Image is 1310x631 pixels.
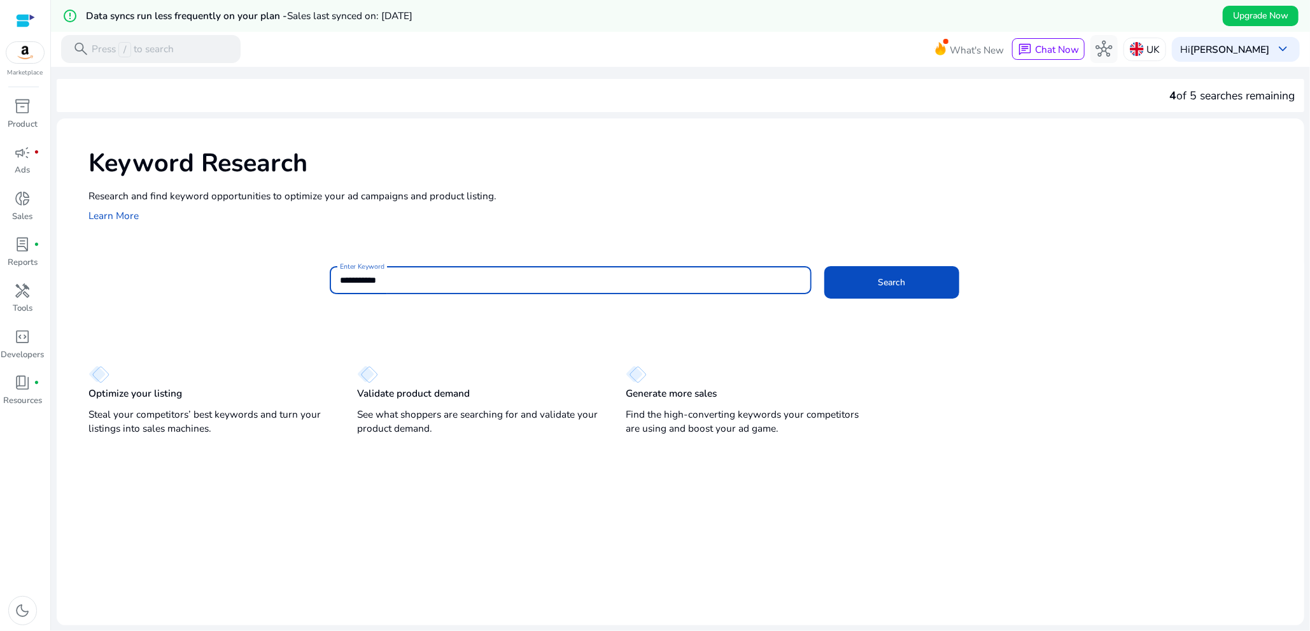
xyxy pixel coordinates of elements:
span: code_blocks [15,329,31,345]
p: Reports [8,257,38,269]
button: Upgrade Now [1223,6,1299,26]
span: hub [1095,41,1112,57]
span: fiber_manual_record [34,380,39,386]
span: donut_small [15,190,31,207]
p: Optimize your listing [88,386,182,401]
p: Steal your competitors’ best keywords and turn your listings into sales machines. [88,408,332,436]
span: keyboard_arrow_down [1275,41,1292,57]
span: dark_mode [15,602,31,619]
p: See what shoppers are searching for and validate your product demand. [357,408,600,436]
p: Find the high-converting keywords your competitors are using and boost your ad game. [626,408,869,436]
span: inventory_2 [15,98,31,115]
p: Marketplace [8,68,43,78]
p: Validate product demand [357,386,470,401]
span: fiber_manual_record [34,242,39,248]
h5: Data syncs run less frequently on your plan - [86,10,412,22]
h1: Keyword Research [88,148,1292,179]
span: search [73,41,89,57]
span: handyman [15,283,31,299]
p: Sales [13,211,33,223]
div: of 5 searches remaining [1169,87,1295,104]
span: Sales last synced on: [DATE] [287,9,412,22]
span: Upgrade Now [1233,9,1288,22]
span: Chat Now [1035,43,1079,56]
span: lab_profile [15,236,31,253]
img: uk.svg [1130,42,1144,56]
span: campaign [15,145,31,161]
img: diamond.svg [357,365,378,383]
p: Generate more sales [626,386,717,401]
span: Search [878,276,906,289]
button: chatChat Now [1012,38,1084,60]
p: Ads [15,164,31,177]
p: Product [8,118,38,131]
p: Resources [3,395,42,408]
button: Search [824,266,959,299]
p: Research and find keyword opportunities to optimize your ad campaigns and product listing. [88,188,1292,203]
p: UK [1146,38,1160,60]
span: book_4 [15,374,31,391]
b: [PERSON_NAME] [1190,43,1269,56]
img: diamond.svg [88,365,109,383]
p: Hi [1180,45,1269,54]
span: 4 [1169,88,1176,103]
mat-icon: error_outline [62,8,78,24]
mat-label: Enter Keyword [340,262,384,271]
p: Tools [13,302,32,315]
p: Press to search [92,42,174,57]
button: hub [1090,35,1118,63]
span: What's New [950,39,1004,61]
img: diamond.svg [626,365,647,383]
a: Learn More [88,209,139,222]
span: / [118,42,130,57]
span: chat [1018,43,1032,57]
img: amazon.svg [6,42,45,63]
p: Developers [1,349,45,362]
span: fiber_manual_record [34,150,39,155]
